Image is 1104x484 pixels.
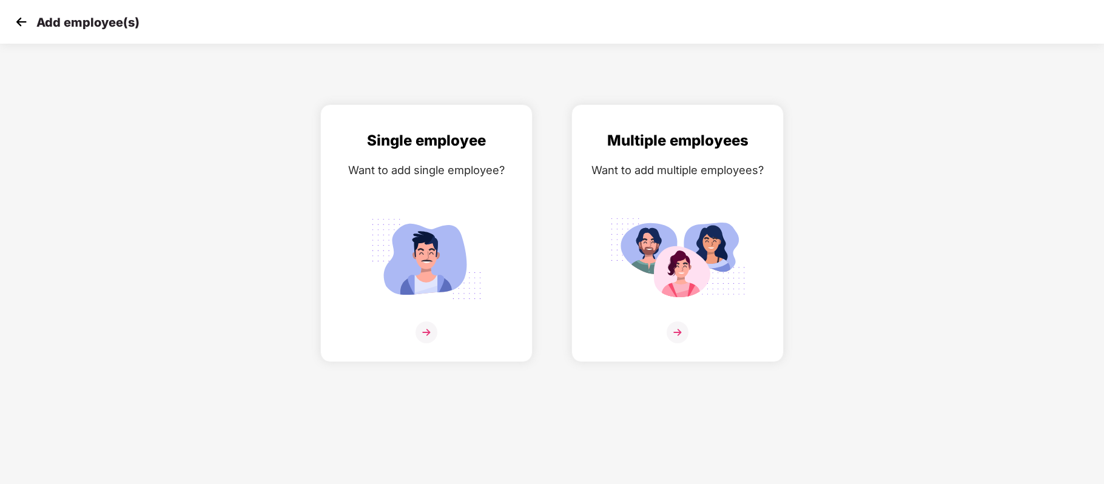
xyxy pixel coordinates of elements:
[36,15,140,30] p: Add employee(s)
[584,161,771,179] div: Want to add multiple employees?
[12,13,30,31] img: svg+xml;base64,PHN2ZyB4bWxucz0iaHR0cDovL3d3dy53My5vcmcvMjAwMC9zdmciIHdpZHRoPSIzMCIgaGVpZ2h0PSIzMC...
[333,161,520,179] div: Want to add single employee?
[584,129,771,152] div: Multiple employees
[416,321,437,343] img: svg+xml;base64,PHN2ZyB4bWxucz0iaHR0cDovL3d3dy53My5vcmcvMjAwMC9zdmciIHdpZHRoPSIzNiIgaGVpZ2h0PSIzNi...
[333,129,520,152] div: Single employee
[667,321,688,343] img: svg+xml;base64,PHN2ZyB4bWxucz0iaHR0cDovL3d3dy53My5vcmcvMjAwMC9zdmciIHdpZHRoPSIzNiIgaGVpZ2h0PSIzNi...
[358,212,494,306] img: svg+xml;base64,PHN2ZyB4bWxucz0iaHR0cDovL3d3dy53My5vcmcvMjAwMC9zdmciIGlkPSJTaW5nbGVfZW1wbG95ZWUiIH...
[610,212,746,306] img: svg+xml;base64,PHN2ZyB4bWxucz0iaHR0cDovL3d3dy53My5vcmcvMjAwMC9zdmciIGlkPSJNdWx0aXBsZV9lbXBsb3llZS...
